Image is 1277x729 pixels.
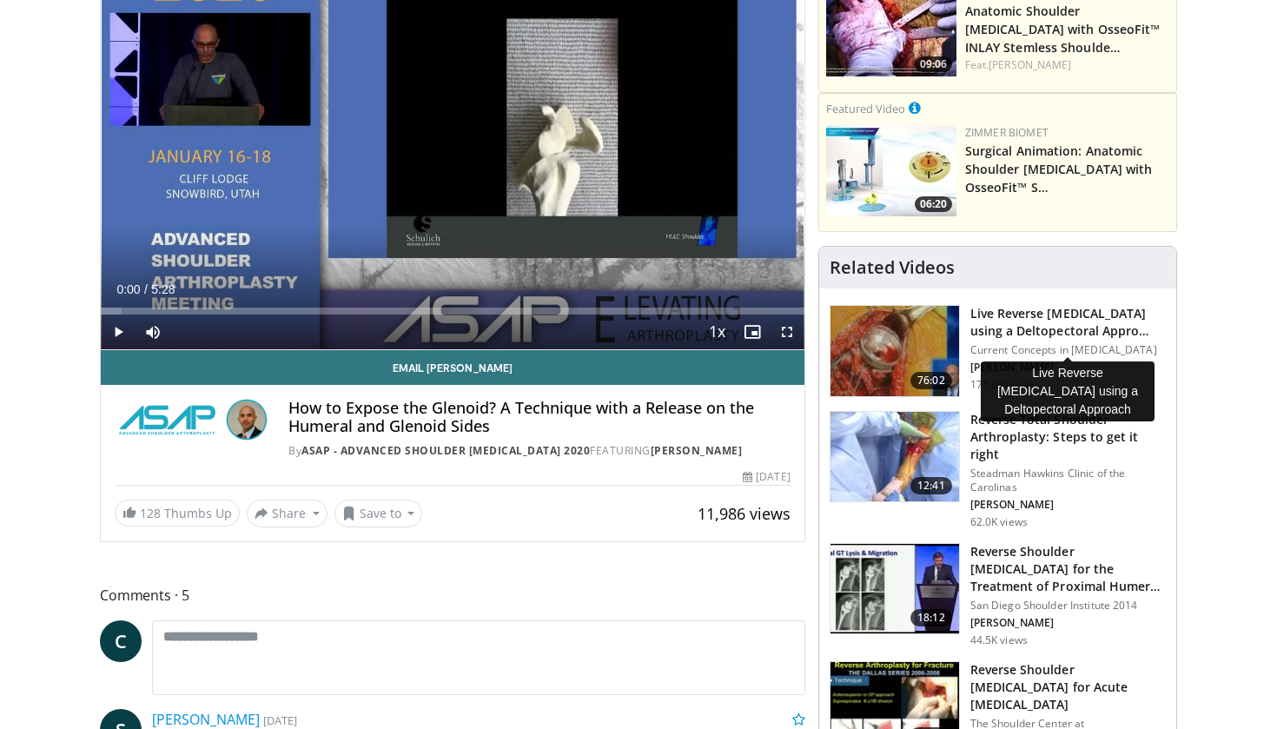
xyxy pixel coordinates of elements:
[965,125,1049,140] a: Zimmer Biomet
[965,3,1161,56] a: Anatomic Shoulder [MEDICAL_DATA] with OsseoFit™ INLAY Stemless Shoulde…
[830,412,959,502] img: 326034_0000_1.png.150x105_q85_crop-smart_upscale.jpg
[115,399,219,441] img: ASAP - Advanced Shoulder ArthroPlasty 2020
[263,712,297,728] small: [DATE]
[100,620,142,662] a: C
[970,305,1166,340] h3: Live Reverse [MEDICAL_DATA] using a Deltopectoral Appro…
[970,411,1166,463] h3: Reverse Total Shoulder Arthroplasty: Steps to get it right
[970,661,1166,713] h3: Reverse Shoulder [MEDICAL_DATA] for Acute [MEDICAL_DATA]
[970,467,1166,494] p: Steadman Hawkins Clinic of the Carolinas
[100,584,805,606] span: Comments 5
[970,616,1166,630] p: [PERSON_NAME]
[970,378,1034,392] p: 171.6K views
[101,315,136,349] button: Play
[301,443,590,458] a: ASAP - Advanced Shoulder [MEDICAL_DATA] 2020
[830,411,1166,529] a: 12:41 Reverse Total Shoulder Arthroplasty: Steps to get it right Steadman Hawkins Clinic of the C...
[970,633,1028,647] p: 44.5K views
[115,500,240,527] a: 128 Thumbs Up
[910,477,952,494] span: 12:41
[915,196,952,212] span: 06:20
[144,282,148,296] span: /
[830,257,955,278] h4: Related Videos
[826,125,956,216] img: 84e7f812-2061-4fff-86f6-cdff29f66ef4.150x105_q85_crop-smart_upscale.jpg
[101,308,804,315] div: Progress Bar
[770,315,804,349] button: Fullscreen
[826,101,905,116] small: Featured Video
[826,125,956,216] a: 06:20
[830,543,1166,647] a: 18:12 Reverse Shoulder [MEDICAL_DATA] for the Treatment of Proximal Humeral … San Diego Shoulder ...
[965,57,1169,73] div: Feat.
[101,350,804,385] a: Email [PERSON_NAME]
[910,609,952,626] span: 18:12
[970,361,1166,374] p: [PERSON_NAME]
[970,343,1166,357] p: Current Concepts in [MEDICAL_DATA]
[140,505,161,521] span: 128
[965,142,1153,196] a: Surgical Animation: Anatomic Shoulder [MEDICAL_DATA] with OsseoFit™ S…
[970,498,1166,512] p: [PERSON_NAME]
[288,443,791,459] div: By FEATURING
[970,543,1166,595] h3: Reverse Shoulder [MEDICAL_DATA] for the Treatment of Proximal Humeral …
[152,710,260,729] a: [PERSON_NAME]
[970,599,1166,613] p: San Diego Shoulder Institute 2014
[989,57,1071,72] a: [PERSON_NAME]
[334,500,423,527] button: Save to
[698,503,791,524] span: 11,986 views
[700,315,735,349] button: Playback Rate
[226,399,268,441] img: Avatar
[151,282,175,296] span: 5:28
[743,469,790,485] div: [DATE]
[915,56,952,72] span: 09:06
[735,315,770,349] button: Enable picture-in-picture mode
[830,306,959,396] img: 684033_3.png.150x105_q85_crop-smart_upscale.jpg
[970,515,1028,529] p: 62.0K views
[116,282,140,296] span: 0:00
[830,544,959,634] img: Q2xRg7exoPLTwO8X4xMDoxOjA4MTsiGN.150x105_q85_crop-smart_upscale.jpg
[830,305,1166,397] a: 76:02 Live Reverse [MEDICAL_DATA] using a Deltopectoral Appro… Current Concepts in [MEDICAL_DATA]...
[288,399,791,436] h4: How to Expose the Glenoid? A Technique with a Release on the Humeral and Glenoid Sides
[651,443,743,458] a: [PERSON_NAME]
[910,372,952,389] span: 76:02
[247,500,328,527] button: Share
[981,361,1155,421] div: Live Reverse [MEDICAL_DATA] using a Deltopectoral Approach
[136,315,170,349] button: Mute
